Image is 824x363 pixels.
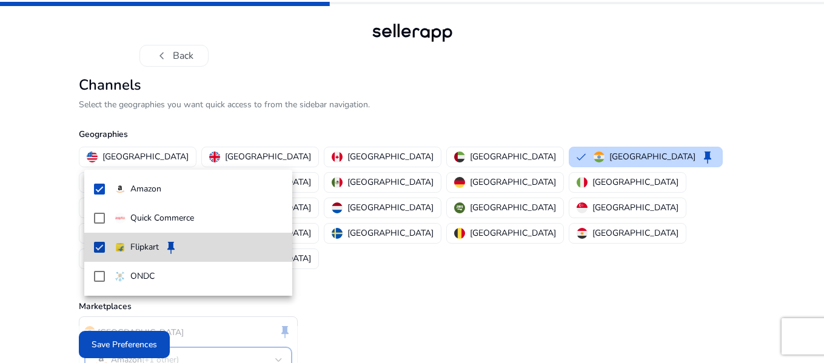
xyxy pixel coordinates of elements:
[164,240,178,255] span: keep
[115,242,126,253] img: flipkart.svg
[130,241,159,254] p: Flipkart
[115,184,126,195] img: amazon.svg
[115,213,126,224] img: quick-commerce.gif
[130,182,161,196] p: Amazon
[130,270,155,283] p: ONDC
[115,271,126,282] img: ondc-sm.webp
[130,211,194,225] p: Quick Commerce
